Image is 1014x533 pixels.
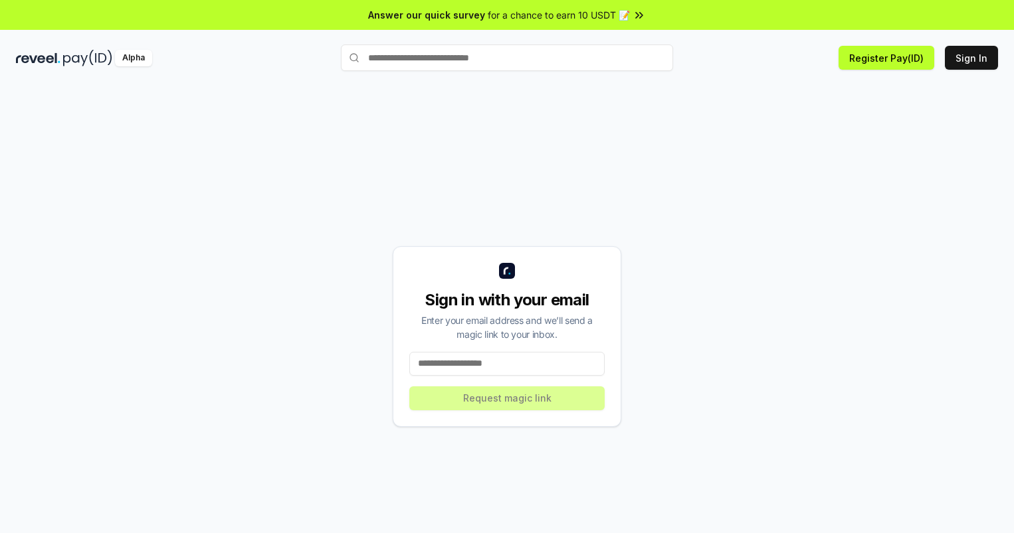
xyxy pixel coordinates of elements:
span: for a chance to earn 10 USDT 📝 [488,8,630,22]
span: Answer our quick survey [368,8,485,22]
div: Enter your email address and we’ll send a magic link to your inbox. [409,313,605,341]
button: Sign In [945,46,998,70]
img: pay_id [63,50,112,66]
button: Register Pay(ID) [839,46,934,70]
img: logo_small [499,263,515,279]
div: Alpha [115,50,152,66]
div: Sign in with your email [409,289,605,311]
img: reveel_dark [16,50,60,66]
